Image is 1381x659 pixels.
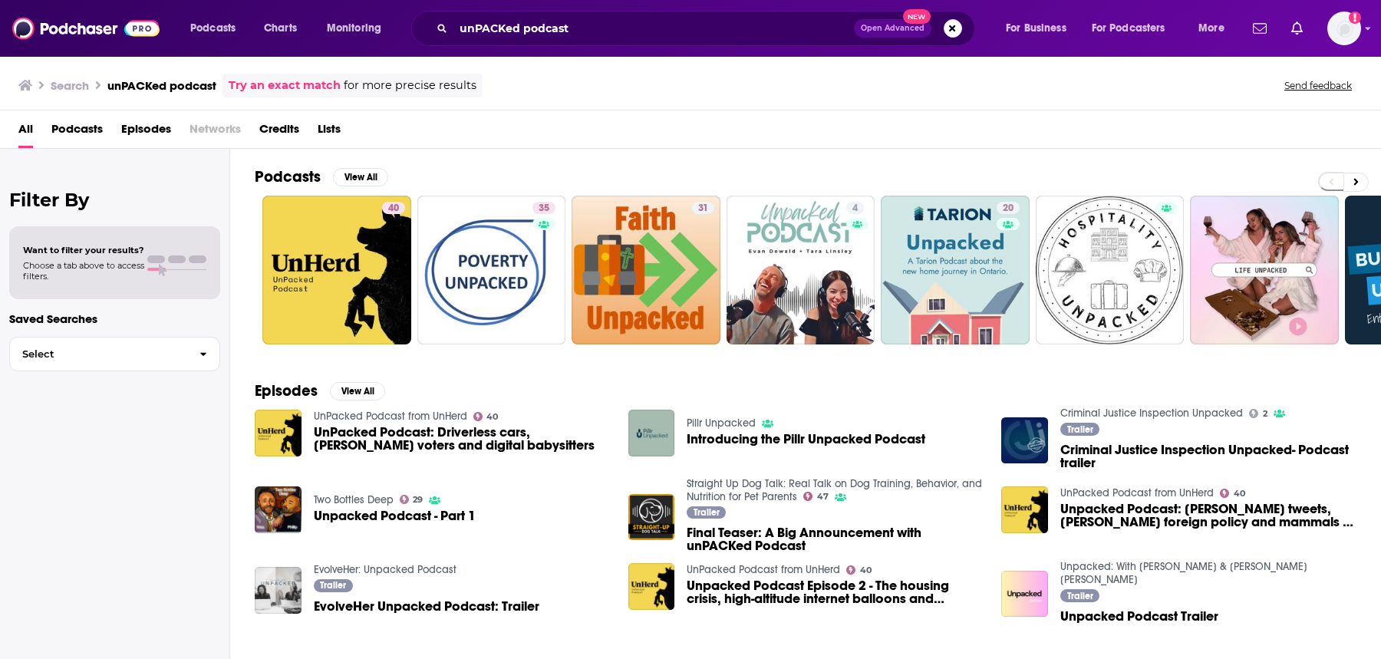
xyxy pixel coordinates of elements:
a: UnPacked Podcast from UnHerd [314,410,467,423]
span: For Podcasters [1092,18,1165,39]
a: Two Bottles Deep [314,493,394,506]
span: Logged in as redsetterpr [1327,12,1361,45]
a: 35 [417,196,566,344]
a: Try an exact match [229,77,341,94]
span: Select [10,349,187,359]
a: Unpacked Podcast - Part 1 [314,509,476,522]
button: View All [333,168,388,186]
input: Search podcasts, credits, & more... [453,16,854,41]
a: Lists [318,117,341,148]
h2: Podcasts [255,167,321,186]
h3: unPACKed podcast [107,78,216,93]
a: 40 [262,196,411,344]
a: 4 [727,196,875,344]
a: Episodes [121,117,171,148]
a: Pillr Unpacked [687,417,756,430]
a: 20 [997,202,1020,214]
span: Open Advanced [861,25,925,32]
a: 35 [532,202,555,214]
a: Unpacked Podcast Episode 2 - The housing crisis, high-altitude internet balloons and driverless cars [628,563,675,610]
a: Show notifications dropdown [1285,15,1309,41]
a: Criminal Justice Inspection Unpacked [1060,407,1243,420]
a: Credits [259,117,299,148]
button: Send feedback [1280,79,1356,92]
a: EpisodesView All [255,381,385,400]
a: 4 [846,202,864,214]
span: 20 [1003,201,1014,216]
a: 47 [803,492,829,501]
button: Open AdvancedNew [854,19,931,38]
h3: Search [51,78,89,93]
span: More [1198,18,1224,39]
span: Introducing the Pillr Unpacked Podcast [687,433,925,446]
span: 35 [539,201,549,216]
span: Trailer [1067,591,1093,601]
span: For Business [1006,18,1066,39]
button: Select [9,337,220,371]
span: for more precise results [344,77,476,94]
span: Criminal Justice Inspection Unpacked- Podcast trailer [1060,443,1356,470]
a: EvolveHer Unpacked Podcast: Trailer [314,600,539,613]
a: 29 [400,495,424,504]
a: UnPacked Podcast: Driverless cars, Trump voters and digital babysitters [314,426,610,452]
img: Unpacked Podcast - Part 1 [255,486,302,533]
button: open menu [1188,16,1244,41]
span: 40 [486,414,498,420]
img: Criminal Justice Inspection Unpacked- Podcast trailer [1001,417,1048,464]
a: PodcastsView All [255,167,388,186]
a: Introducing the Pillr Unpacked Podcast [628,410,675,456]
img: Podchaser - Follow, Share and Rate Podcasts [12,14,160,43]
span: 31 [698,201,708,216]
span: Monitoring [327,18,381,39]
span: 4 [852,201,858,216]
img: Final Teaser: A Big Announcement with unPACKed Podcast [628,494,675,541]
h2: Episodes [255,381,318,400]
span: New [903,9,931,24]
span: 29 [413,496,423,503]
span: Charts [264,18,297,39]
img: EvolveHer Unpacked Podcast: Trailer [255,567,302,614]
span: 47 [817,493,829,500]
span: Unpacked Podcast: [PERSON_NAME] tweets, [PERSON_NAME] foreign policy and mammals in [GEOGRAPHIC_D... [1060,502,1356,529]
a: Charts [254,16,306,41]
span: 40 [388,201,399,216]
a: 31 [692,202,714,214]
span: 40 [1234,490,1245,497]
button: open menu [1082,16,1188,41]
img: Unpacked Podcast: Trump tweets, Putin's foreign policy and mammals in New Zealand [1001,486,1048,533]
span: Choose a tab above to access filters. [23,260,144,282]
a: Unpacked: With Kendall Antron & Michelle Elaine [1060,560,1307,586]
svg: Add a profile image [1349,12,1361,24]
span: Networks [190,117,241,148]
a: Podcasts [51,117,103,148]
h2: Filter By [9,189,220,211]
a: 40 [473,412,499,421]
a: UnPacked Podcast from UnHerd [687,563,840,576]
a: Unpacked Podcast Episode 2 - The housing crisis, high-altitude internet balloons and driverless cars [687,579,983,605]
span: Want to filter your results? [23,245,144,255]
a: Unpacked Podcast Trailer [1001,571,1048,618]
a: Straight Up Dog Talk: Real Talk on Dog Training, Behavior, and Nutrition for Pet Parents [687,477,982,503]
a: 40 [1220,489,1245,498]
a: 20 [881,196,1030,344]
p: Saved Searches [9,311,220,326]
img: UnPacked Podcast: Driverless cars, Trump voters and digital babysitters [255,410,302,456]
div: Search podcasts, credits, & more... [426,11,990,46]
span: Trailer [694,508,720,517]
span: Unpacked Podcast Trailer [1060,610,1218,623]
span: Trailer [320,581,346,590]
a: EvolveHer: Unpacked Podcast [314,563,456,576]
